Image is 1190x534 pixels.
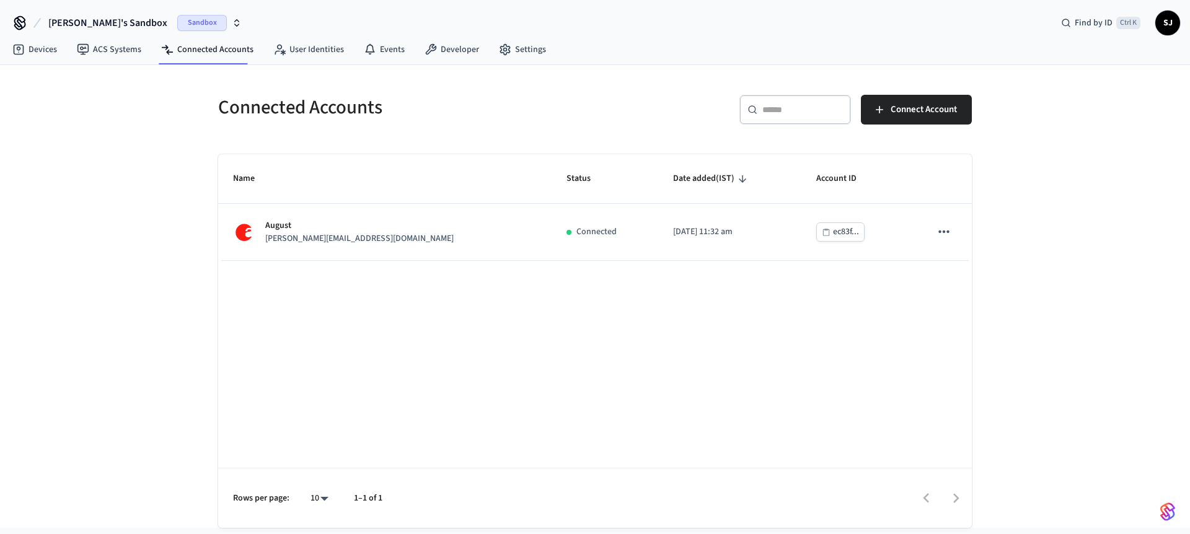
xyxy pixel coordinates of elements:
[566,169,607,188] span: Status
[415,38,489,61] a: Developer
[861,95,972,125] button: Connect Account
[233,169,271,188] span: Name
[354,38,415,61] a: Events
[816,169,873,188] span: Account ID
[67,38,151,61] a: ACS Systems
[177,15,227,31] span: Sandbox
[816,222,865,242] button: ec83f...
[233,221,255,243] img: August Logo, Square
[1051,12,1150,34] div: Find by IDCtrl K
[1155,11,1180,35] button: SJ
[304,489,334,507] div: 10
[354,492,382,505] p: 1–1 of 1
[2,38,67,61] a: Devices
[673,225,787,239] p: [DATE] 11:32 am
[48,15,167,30] span: [PERSON_NAME]'s Sandbox
[1116,17,1140,29] span: Ctrl K
[265,219,454,232] p: August
[218,95,588,120] h5: Connected Accounts
[1075,17,1113,29] span: Find by ID
[1157,12,1179,34] span: SJ
[265,232,454,245] p: [PERSON_NAME][EMAIL_ADDRESS][DOMAIN_NAME]
[1160,502,1175,522] img: SeamLogoGradient.69752ec5.svg
[673,169,751,188] span: Date added(IST)
[489,38,556,61] a: Settings
[233,492,289,505] p: Rows per page:
[576,225,617,239] p: Connected
[218,154,972,261] table: sticky table
[151,38,263,61] a: Connected Accounts
[891,102,957,118] span: Connect Account
[263,38,354,61] a: User Identities
[833,224,859,240] div: ec83f...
